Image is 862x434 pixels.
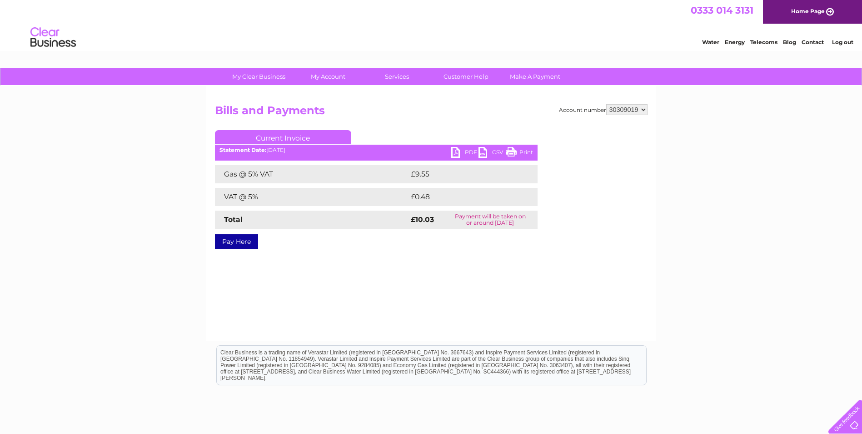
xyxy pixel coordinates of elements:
[409,165,516,183] td: £9.55
[217,5,646,44] div: Clear Business is a trading name of Verastar Limited (registered in [GEOGRAPHIC_DATA] No. 3667643...
[215,188,409,206] td: VAT @ 5%
[215,104,648,121] h2: Bills and Payments
[832,39,853,45] a: Log out
[498,68,573,85] a: Make A Payment
[429,68,503,85] a: Customer Help
[750,39,777,45] a: Telecoms
[443,211,538,229] td: Payment will be taken on or around [DATE]
[215,234,258,249] a: Pay Here
[559,104,648,115] div: Account number
[290,68,365,85] a: My Account
[691,5,753,16] a: 0333 014 3131
[802,39,824,45] a: Contact
[221,68,296,85] a: My Clear Business
[215,165,409,183] td: Gas @ 5% VAT
[215,147,538,153] div: [DATE]
[783,39,796,45] a: Blog
[409,188,517,206] td: £0.48
[224,215,243,224] strong: Total
[359,68,434,85] a: Services
[451,147,478,160] a: PDF
[411,215,434,224] strong: £10.03
[506,147,533,160] a: Print
[478,147,506,160] a: CSV
[702,39,719,45] a: Water
[215,130,351,144] a: Current Invoice
[725,39,745,45] a: Energy
[30,24,76,51] img: logo.png
[219,146,266,153] b: Statement Date:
